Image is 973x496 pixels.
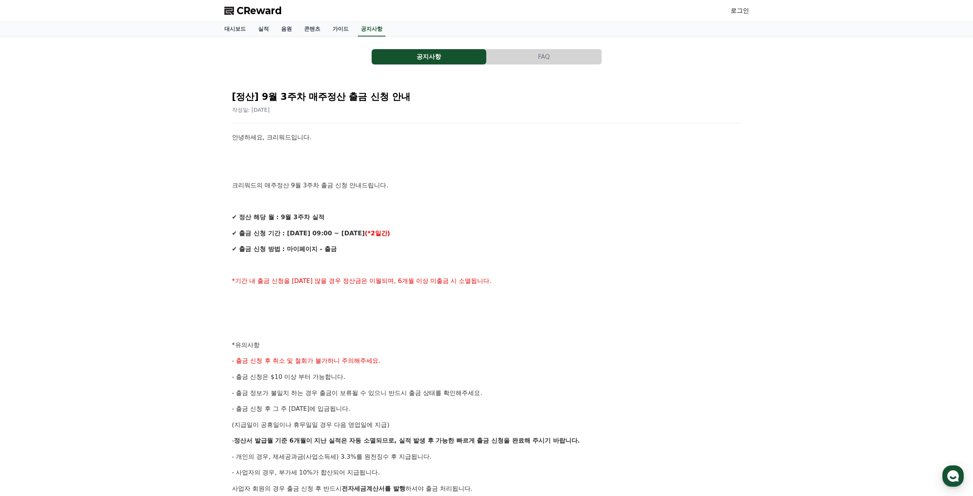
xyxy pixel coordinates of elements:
[232,180,741,190] p: 크리워드의 매주정산 9월 3주차 출금 신청 안내드립니다.
[232,421,390,428] span: (지급일이 공휴일이나 휴무일일 경우 다음 영업일에 지급)
[232,485,342,492] span: 사업자 회원의 경우 출금 신청 후 반드시
[275,22,298,36] a: 음원
[232,373,346,380] span: - 출금 신청은 $10 이상 부터 가능합니다.
[372,49,486,64] button: 공지사항
[232,357,381,364] span: - 출금 신청 후 취소 및 철회가 불가하니 주의해주세요.
[365,230,390,237] strong: (*2일간)
[290,437,580,444] strong: 6개월이 지난 실적은 자동 소멸되므로, 실적 발생 후 가능한 빠르게 출금 신청을 완료해 주시기 바랍니다.
[372,49,487,64] a: 공지사항
[232,469,380,476] span: - 사업자의 경우, 부가세 10%가 합산되어 지급됩니다.
[731,6,749,15] a: 로그인
[232,436,741,446] p: -
[342,485,405,492] strong: 전자세금계산서를 발행
[405,485,473,492] span: 하셔야 출금 처리됩니다.
[218,22,252,36] a: 대시보드
[232,277,492,284] span: *기간 내 출금 신청을 [DATE] 않을 경우 정산금은 이월되며, 6개월 이상 미출금 시 소멸됩니다.
[232,132,741,142] p: 안녕하세요, 크리워드입니다.
[326,22,355,36] a: 가이드
[487,49,602,64] a: FAQ
[224,5,282,17] a: CReward
[232,389,482,397] span: - 출금 정보가 불일치 하는 경우 출금이 보류될 수 있으니 반드시 출금 상태를 확인해주세요.
[358,22,385,36] a: 공지사항
[232,341,260,349] span: *유의사항
[232,230,365,237] strong: ✔ 출금 신청 기간 : [DATE] 09:00 ~ [DATE]
[487,49,601,64] button: FAQ
[232,107,270,113] span: 작성일: [DATE]
[232,245,337,253] strong: ✔ 출금 신청 방법 : 마이페이지 - 출금
[252,22,275,36] a: 실적
[232,213,324,221] strong: ✔ 정산 해당 월 : 9월 3주차 실적
[234,437,287,444] strong: 정산서 발급월 기준
[232,405,351,412] span: - 출금 신청 후 그 주 [DATE]에 입금됩니다.
[237,5,282,17] span: CReward
[232,453,432,460] span: - 개인의 경우, 제세공과금(사업소득세) 3.3%를 원천징수 후 지급됩니다.
[232,91,741,103] h2: [정산] 9월 3주차 매주정산 출금 신청 안내
[298,22,326,36] a: 콘텐츠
